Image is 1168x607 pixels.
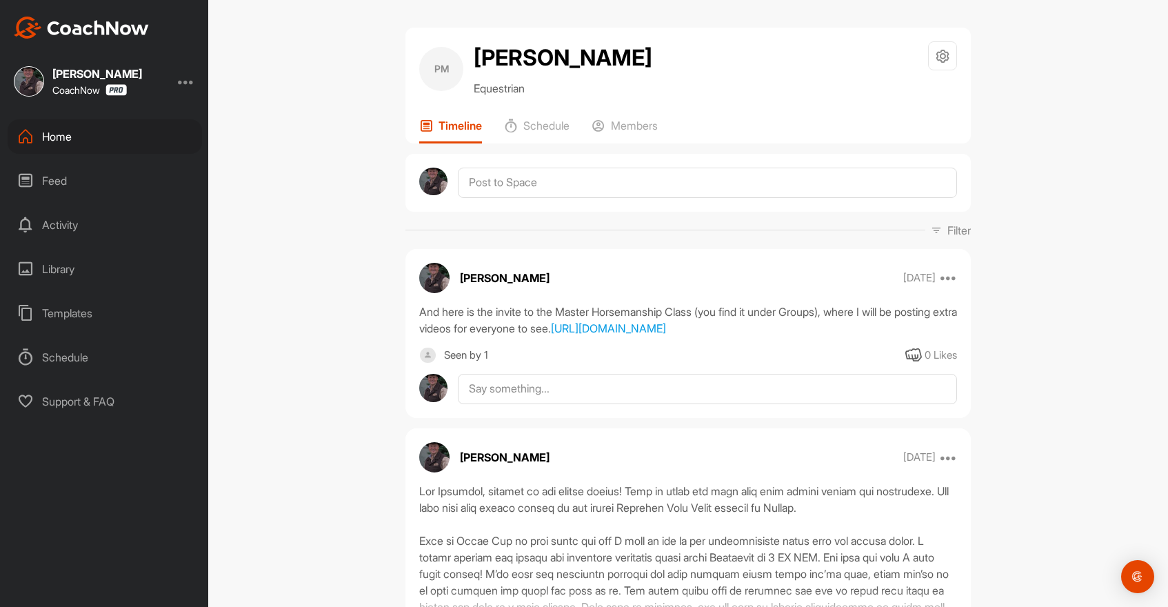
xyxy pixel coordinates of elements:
p: Timeline [439,119,482,132]
img: square_f8f397c70efcd0ae6f92c40788c6018a.jpg [14,66,44,97]
p: [DATE] [903,271,936,285]
img: avatar [419,374,447,402]
div: Support & FAQ [8,384,202,419]
div: Open Intercom Messenger [1121,560,1154,593]
img: CoachNow Pro [105,84,127,96]
div: Schedule [8,340,202,375]
p: [PERSON_NAME] [460,449,550,466]
p: Filter [947,222,971,239]
div: Library [8,252,202,286]
a: [URL][DOMAIN_NAME] [551,321,666,335]
div: 0 Likes [925,348,957,364]
img: avatar [419,263,450,293]
div: Templates [8,296,202,330]
div: [PERSON_NAME] [52,68,142,79]
div: Feed [8,163,202,198]
div: Activity [8,208,202,242]
h2: [PERSON_NAME] [474,41,652,74]
p: Members [611,119,658,132]
p: Equestrian [474,80,652,97]
img: avatar [419,168,447,196]
img: CoachNow [14,17,149,39]
div: Seen by 1 [444,347,488,364]
div: PM [419,47,463,91]
div: And here is the invite to the Master Horsemanship Class (you find it under Groups), where I will ... [419,303,957,337]
p: [DATE] [903,450,936,464]
div: CoachNow [52,84,127,96]
p: Schedule [523,119,570,132]
img: avatar [419,442,450,472]
div: Home [8,119,202,154]
p: [PERSON_NAME] [460,270,550,286]
img: square_default-ef6cabf814de5a2bf16c804365e32c732080f9872bdf737d349900a9daf73cf9.png [419,347,436,364]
